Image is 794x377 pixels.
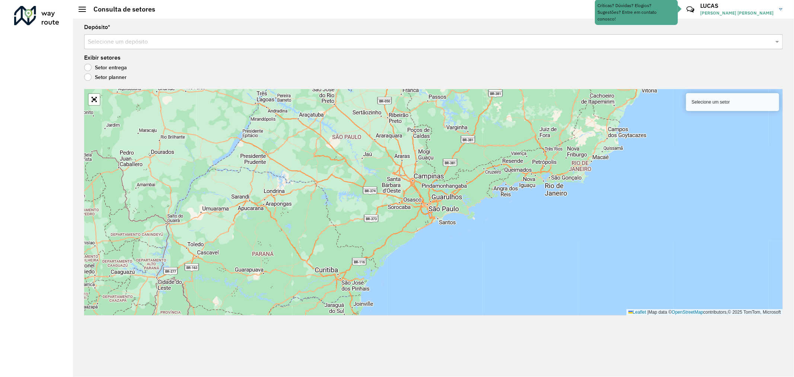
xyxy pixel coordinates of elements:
h3: LUCAS [700,2,774,9]
label: Exibir setores [84,53,121,62]
label: Setor planner [84,73,127,81]
label: Setor entrega [84,64,127,71]
span: | [647,310,648,315]
h2: Consulta de setores [86,5,155,13]
div: Map data © contributors,© 2025 TomTom, Microsoft [626,309,783,316]
label: Depósito [84,23,110,32]
a: Contato Rápido [682,1,698,18]
a: Abrir mapa em tela cheia [89,94,100,105]
a: OpenStreetMap [672,310,704,315]
div: Selecione um setor [686,93,779,111]
span: [PERSON_NAME] [PERSON_NAME] [700,10,774,16]
a: Leaflet [628,310,646,315]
